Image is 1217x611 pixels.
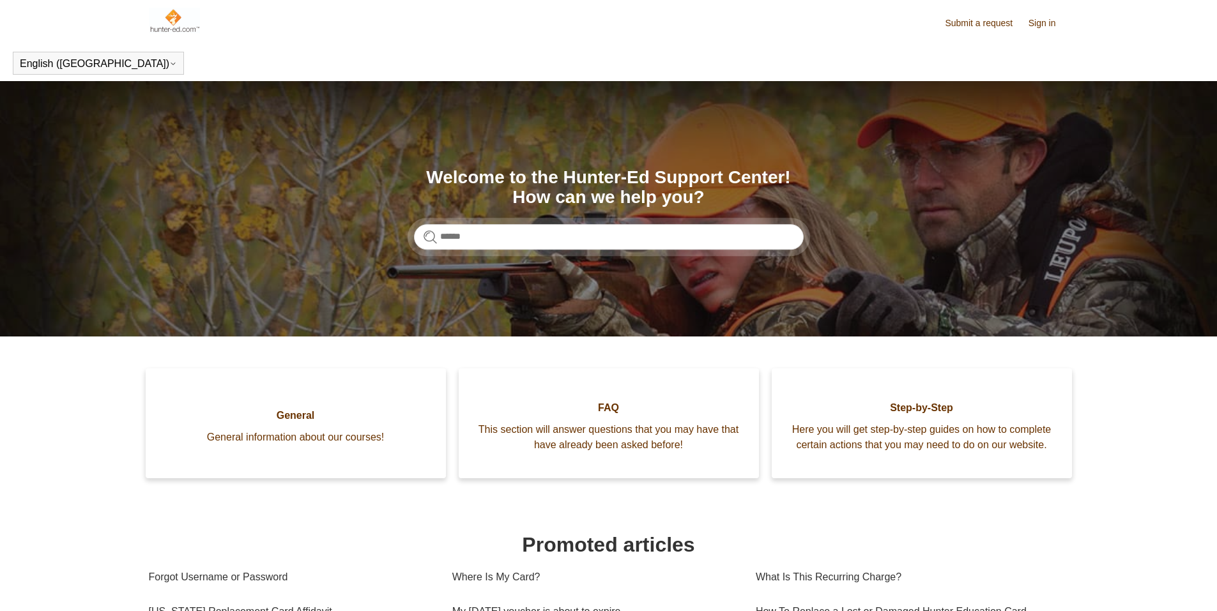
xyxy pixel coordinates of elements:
[165,408,427,423] span: General
[414,168,804,207] h1: Welcome to the Hunter-Ed Support Center! How can we help you?
[791,400,1053,416] span: Step-by-Step
[945,17,1025,30] a: Submit a request
[1029,17,1069,30] a: Sign in
[478,422,740,453] span: This section will answer questions that you may have that have already been asked before!
[149,529,1069,560] h1: Promoted articles
[146,368,446,478] a: General General information about our courses!
[459,368,759,478] a: FAQ This section will answer questions that you may have that have already been asked before!
[772,368,1072,478] a: Step-by-Step Here you will get step-by-step guides on how to complete certain actions that you ma...
[478,400,740,416] span: FAQ
[452,560,737,594] a: Where Is My Card?
[756,560,1059,594] a: What Is This Recurring Charge?
[791,422,1053,453] span: Here you will get step-by-step guides on how to complete certain actions that you may need to do ...
[414,224,804,250] input: Search
[20,58,177,70] button: English ([GEOGRAPHIC_DATA])
[149,560,433,594] a: Forgot Username or Password
[149,8,201,33] img: Hunter-Ed Help Center home page
[165,430,427,445] span: General information about our courses!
